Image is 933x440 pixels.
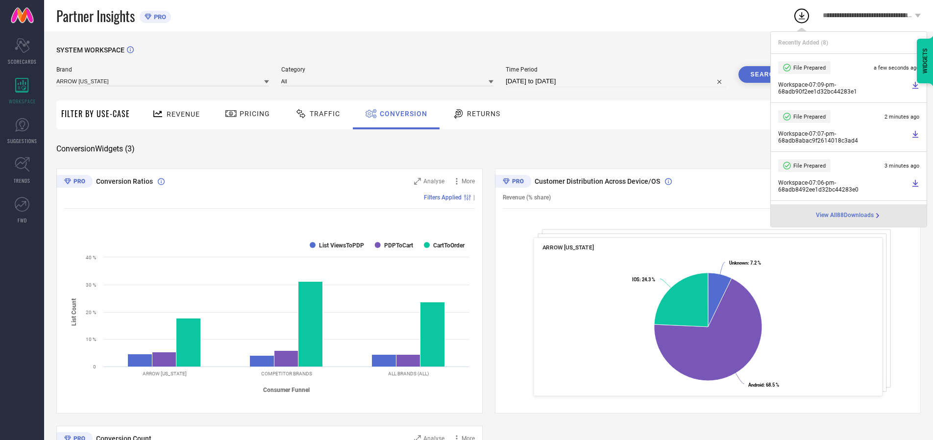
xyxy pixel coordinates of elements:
[8,58,37,65] span: SCORECARDS
[778,130,909,144] span: Workspace - 07:07-pm - 68adb8abac9f2614018c3ad4
[380,110,427,118] span: Conversion
[93,364,96,369] text: 0
[56,144,135,154] span: Conversion Widgets ( 3 )
[56,66,269,73] span: Brand
[506,75,726,87] input: Select time period
[542,244,593,251] span: ARROW [US_STATE]
[319,242,364,249] text: List ViewsToPDP
[86,255,96,260] text: 40 %
[143,371,187,376] text: ARROW [US_STATE]
[778,179,909,193] span: Workspace - 07:06-pm - 68adb8492ee1d32bc44283e0
[56,6,135,26] span: Partner Insights
[261,371,312,376] text: COMPETITOR BRANDS
[748,382,763,388] tspan: Android
[151,13,166,21] span: PRO
[729,260,761,266] text: : 7.2 %
[86,282,96,288] text: 30 %
[793,163,826,169] span: File Prepared
[467,110,500,118] span: Returns
[424,194,462,201] span: Filters Applied
[414,178,421,185] svg: Zoom
[7,137,37,145] span: SUGGESTIONS
[384,242,413,249] text: PDPToCart
[884,114,919,120] span: 2 minutes ago
[71,298,77,325] tspan: List Count
[167,110,200,118] span: Revenue
[748,382,779,388] text: : 68.5 %
[473,194,475,201] span: |
[874,65,919,71] span: a few seconds ago
[884,163,919,169] span: 3 minutes ago
[18,217,27,224] span: FWD
[632,277,655,282] text: : 24.3 %
[423,178,444,185] span: Analyse
[86,310,96,315] text: 20 %
[61,108,130,120] span: Filter By Use-Case
[9,98,36,105] span: WORKSPACE
[816,212,882,220] div: Open download page
[778,81,909,95] span: Workspace - 07:09-pm - 68adb90f2ee1d32bc44283e1
[310,110,340,118] span: Traffic
[911,130,919,144] a: Download
[911,179,919,193] a: Download
[96,177,153,185] span: Conversion Ratios
[632,277,639,282] tspan: IOS
[240,110,270,118] span: Pricing
[263,387,310,393] tspan: Consumer Funnel
[778,39,828,46] span: Recently Added ( 8 )
[793,65,826,71] span: File Prepared
[433,242,465,249] text: CartToOrder
[729,260,748,266] tspan: Unknown
[281,66,494,73] span: Category
[793,7,810,24] div: Open download list
[86,337,96,342] text: 10 %
[816,212,882,220] a: View All88Downloads
[506,66,726,73] span: Time Period
[14,177,30,184] span: TRENDS
[816,212,874,220] span: View All 88 Downloads
[535,177,660,185] span: Customer Distribution Across Device/OS
[503,194,551,201] span: Revenue (% share)
[793,114,826,120] span: File Prepared
[56,175,93,190] div: Premium
[738,66,791,83] button: Search
[388,371,429,376] text: ALL BRANDS (ALL)
[462,178,475,185] span: More
[911,81,919,95] a: Download
[495,175,531,190] div: Premium
[56,46,124,54] span: SYSTEM WORKSPACE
